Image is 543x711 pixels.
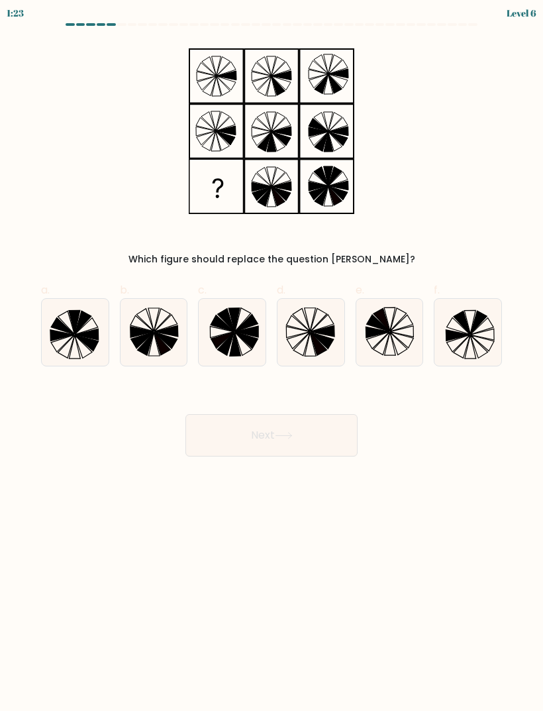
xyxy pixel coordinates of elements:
button: Next [185,414,358,457]
div: Level 6 [507,6,536,20]
span: c. [198,282,207,298]
span: f. [434,282,440,298]
span: e. [356,282,364,298]
span: a. [41,282,50,298]
div: Which figure should replace the question [PERSON_NAME]? [49,252,494,266]
span: b. [120,282,129,298]
span: d. [277,282,285,298]
div: 1:23 [7,6,24,20]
